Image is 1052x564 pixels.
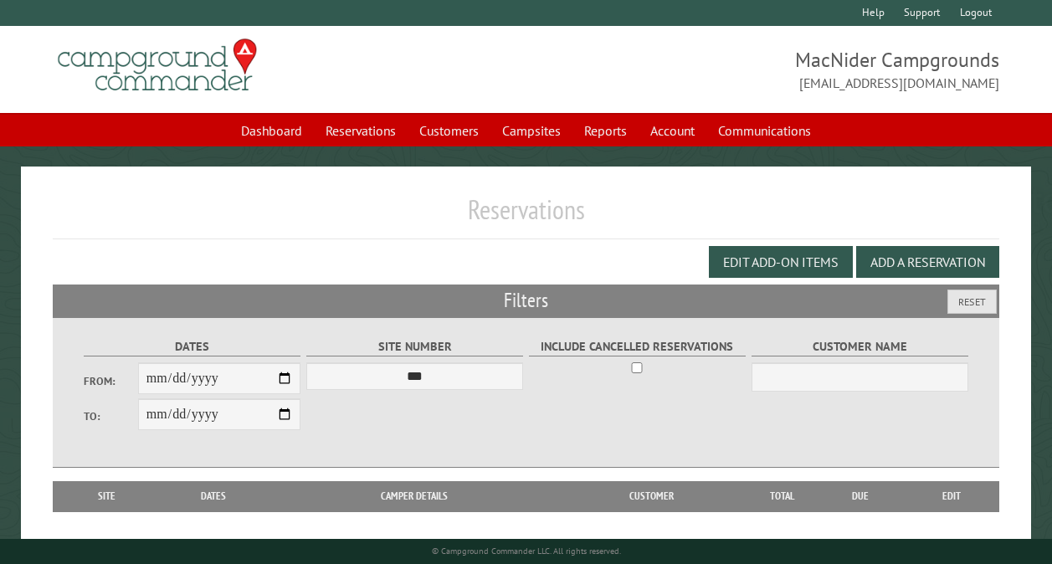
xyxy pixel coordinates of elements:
button: Add a Reservation [856,246,999,278]
a: Communications [708,115,821,146]
span: MacNider Campgrounds [EMAIL_ADDRESS][DOMAIN_NAME] [526,46,1000,93]
th: Dates [153,481,274,511]
a: Customers [409,115,489,146]
label: To: [84,408,138,424]
th: Camper Details [274,481,555,511]
th: Total [749,481,816,511]
h1: Reservations [53,193,999,239]
th: Customer [554,481,748,511]
th: Due [816,481,905,511]
a: Account [640,115,705,146]
small: © Campground Commander LLC. All rights reserved. [432,546,621,556]
img: Campground Commander [53,33,262,98]
label: Include Cancelled Reservations [529,337,746,356]
button: Reset [947,290,997,314]
a: Dashboard [231,115,312,146]
th: Site [61,481,153,511]
th: Edit [905,481,1000,511]
label: Customer Name [752,337,968,356]
label: Site Number [306,337,523,356]
h2: Filters [53,285,999,316]
label: From: [84,373,138,389]
button: Edit Add-on Items [709,246,853,278]
a: Campsites [492,115,571,146]
label: Dates [84,337,300,356]
a: Reports [574,115,637,146]
a: Reservations [316,115,406,146]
